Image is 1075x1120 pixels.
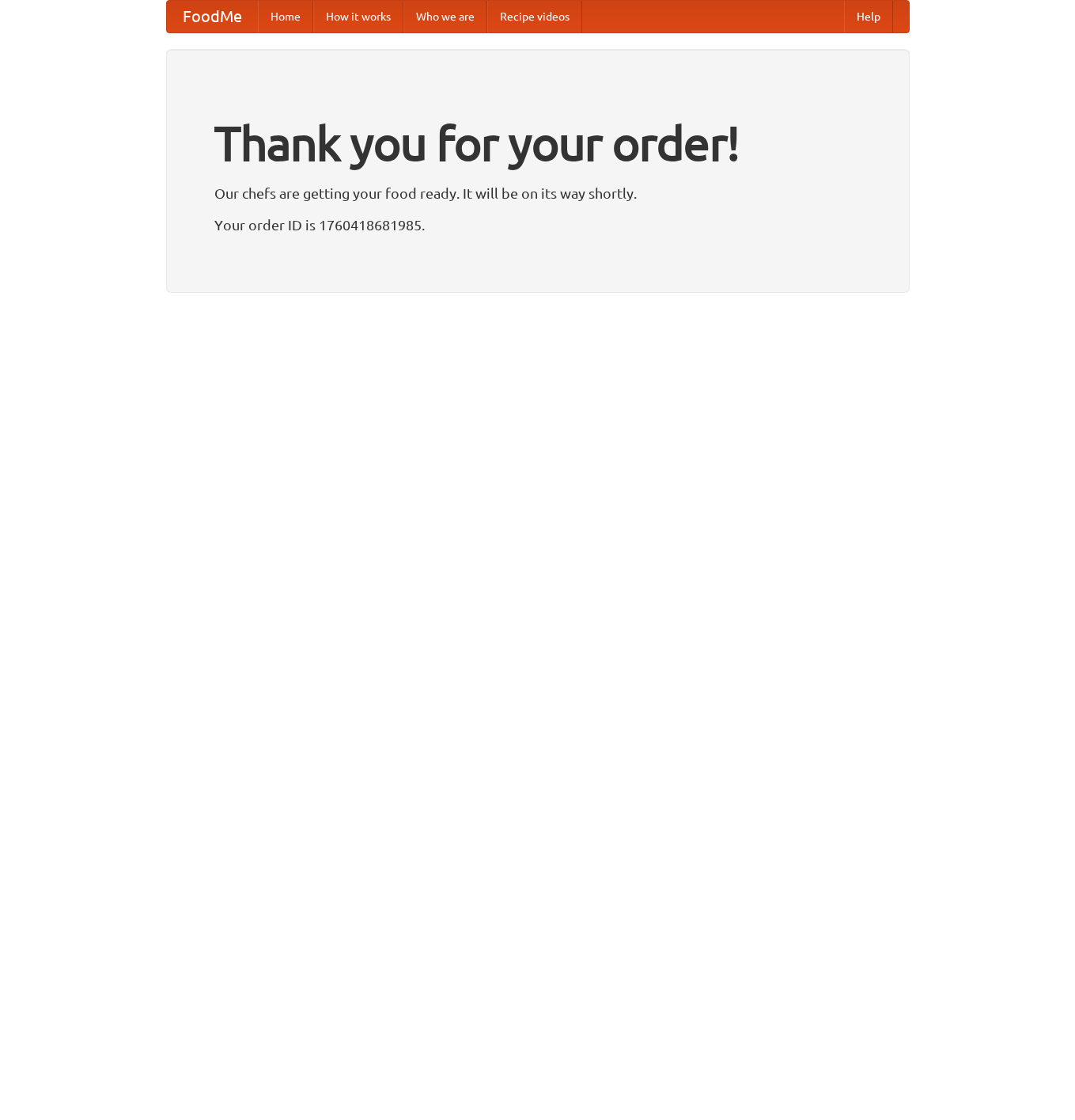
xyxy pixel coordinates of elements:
a: Home [258,1,313,32]
a: Help [844,1,893,32]
p: Our chefs are getting your food ready. It will be on its way shortly. [214,181,861,205]
p: Your order ID is 1760418681985. [214,213,861,237]
h1: Thank you for your order! [214,105,861,181]
a: Who we are [403,1,487,32]
a: Recipe videos [487,1,582,32]
a: FoodMe [167,1,258,32]
a: How it works [313,1,403,32]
